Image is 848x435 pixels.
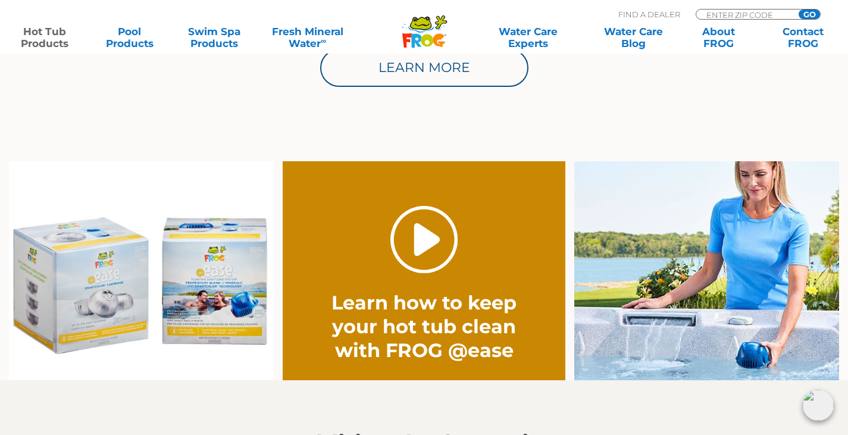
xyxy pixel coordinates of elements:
[799,10,820,19] input: GO
[12,26,78,49] a: Hot TubProducts
[321,36,326,45] sup: ∞
[705,10,786,20] input: Zip Code Form
[475,26,582,49] a: Water CareExperts
[182,26,248,49] a: Swim SpaProducts
[574,161,839,380] img: fpo-flippin-frog-2
[96,26,162,49] a: PoolProducts
[803,390,834,421] img: openIcon
[600,26,666,49] a: Water CareBlog
[618,9,680,20] p: Find A Dealer
[320,49,528,87] a: Learn More
[266,26,349,49] a: Fresh MineralWater∞
[390,206,458,273] a: Play Video
[9,161,274,380] img: Ease Packaging
[311,291,537,362] h2: Learn how to keep your hot tub clean with FROG @ease
[770,26,836,49] a: ContactFROG
[686,26,752,49] a: AboutFROG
